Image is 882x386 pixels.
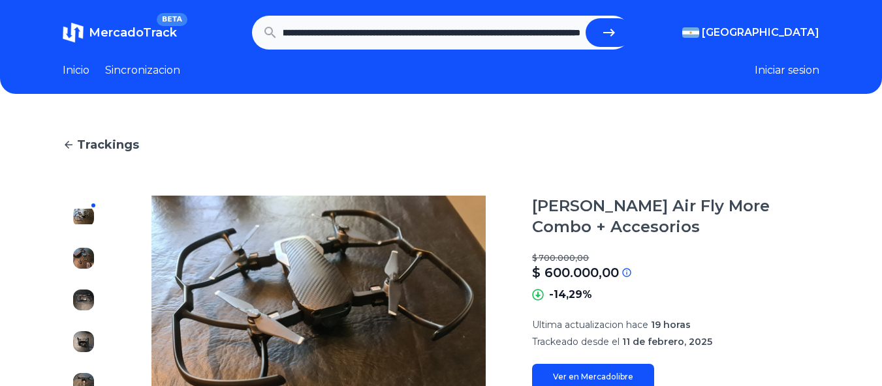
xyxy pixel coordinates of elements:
[755,63,819,78] button: Iniciar sesion
[702,25,819,40] span: [GEOGRAPHIC_DATA]
[682,27,699,38] img: Argentina
[532,263,619,282] p: $ 600.000,00
[532,336,620,348] span: Trackeado desde el
[63,63,89,78] a: Inicio
[73,331,94,352] img: Dji Mavic Air Fly More Combo + Accesorios
[63,22,84,43] img: MercadoTrack
[63,136,819,154] a: Trackings
[89,25,177,40] span: MercadoTrack
[532,253,819,263] p: $ 700.000,00
[682,25,819,40] button: [GEOGRAPHIC_DATA]
[532,319,648,331] span: Ultima actualizacion hace
[73,206,94,227] img: Dji Mavic Air Fly More Combo + Accesorios
[157,13,187,26] span: BETA
[105,63,180,78] a: Sincronizacion
[651,319,691,331] span: 19 horas
[73,289,94,310] img: Dji Mavic Air Fly More Combo + Accesorios
[77,136,139,154] span: Trackings
[73,248,94,269] img: Dji Mavic Air Fly More Combo + Accesorios
[622,336,712,348] span: 11 de febrero, 2025
[549,287,592,303] p: -14,29%
[63,22,177,43] a: MercadoTrackBETA
[532,196,819,237] h1: [PERSON_NAME] Air Fly More Combo + Accesorios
